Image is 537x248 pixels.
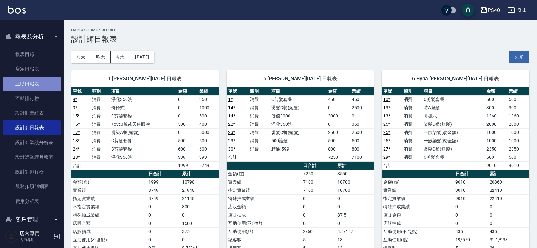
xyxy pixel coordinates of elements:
td: C剪髮套餐 [422,153,485,161]
td: 8749 [147,186,180,194]
button: 登出 [505,4,529,16]
span: 5 [PERSON_NAME][DATE] 日報表 [234,76,367,82]
td: 500 [350,137,374,145]
td: 500 [198,112,219,120]
td: 435 [488,227,529,236]
td: 實業績 [227,178,302,186]
td: 店販金額 [382,211,454,219]
span: 1 [PERSON_NAME][DATE] 日報表 [79,76,211,82]
td: 500 [507,95,529,104]
th: 單號 [71,87,91,96]
td: 消費 [402,128,422,137]
td: 消費 [248,128,270,137]
td: 300 [485,104,507,112]
button: 客戶管理 [3,211,61,228]
td: 0 [180,211,219,219]
td: 消費 [402,153,422,161]
a: 設計師業績表 [3,106,61,120]
th: 類別 [91,87,110,96]
td: 2/60 [302,227,336,236]
td: 指定實業績 [382,194,454,203]
td: 400 [198,120,219,128]
td: 消費 [248,95,270,104]
td: 2000 [485,120,507,128]
th: 日合計 [454,170,488,178]
span: 6 Hyna [PERSON_NAME][DATE] 日報表 [389,76,522,82]
td: 燙髮C餐(短髮) [422,145,485,153]
td: 0 [302,219,336,227]
td: 1000 [507,137,529,145]
td: 2500 [350,104,374,112]
td: 消費 [91,128,110,137]
td: 31.1/933 [488,236,529,244]
td: 消費 [402,145,422,153]
td: 0 [454,203,488,211]
td: 互助使用(不含點) [382,227,454,236]
td: 1000 [485,128,507,137]
td: 0 [147,227,180,236]
td: 指定實業績 [227,186,302,194]
td: 0 [302,211,336,219]
th: 業績 [198,87,219,96]
td: 金額(虛) [71,178,147,186]
td: 8550 [336,170,374,178]
td: C剪髮套餐 [422,95,485,104]
td: 500 [176,120,198,128]
td: 22410 [488,186,529,194]
button: 昨天 [91,51,111,63]
a: 互助排行榜 [3,91,61,106]
td: 0 [488,219,529,227]
td: 0 [176,104,198,112]
td: 一般染髮(改金額) [422,128,485,137]
td: 1999 [176,161,198,170]
td: 一般染髮(改金額) [422,137,485,145]
td: 哥德式 [110,104,176,112]
th: 累計 [488,170,529,178]
td: 2350 [485,145,507,153]
td: 9010 [454,186,488,194]
td: 互助使用(不含點) [227,219,302,227]
td: 500 [485,153,507,161]
td: 燙染A餐(短髮) [110,128,176,137]
td: 1000 [485,137,507,145]
td: 消費 [91,137,110,145]
td: 21948 [180,186,219,194]
td: 20860 [488,178,529,186]
td: 店販金額 [71,219,147,227]
td: 消費 [91,104,110,112]
td: 0 [302,203,336,211]
td: 7250 [302,170,336,178]
a: 設計師業績分析表 [3,135,61,150]
td: 消費 [402,95,422,104]
td: 消費 [91,95,110,104]
td: 0 [454,211,488,219]
td: 600 [198,145,219,153]
th: 項目 [422,87,485,96]
td: 消費 [248,145,270,153]
td: 0 [326,120,350,128]
td: 消費 [91,120,110,128]
td: 8749 [198,161,219,170]
button: save [462,4,474,17]
td: 7100 [350,153,374,161]
td: 9010 [485,161,507,170]
td: 500 [326,137,350,145]
td: 0 [180,236,219,244]
td: 800 [180,203,219,211]
table: a dense table [382,87,529,170]
td: 合計 [227,153,248,161]
td: 0 [336,203,374,211]
td: 3000 [326,112,350,120]
td: 1500 [180,219,219,227]
h2: Employee Daily Report [71,28,529,32]
td: 互助使用(不含點) [71,236,147,244]
td: 哥德式 [422,112,485,120]
th: 項目 [270,87,326,96]
td: 5000 [198,128,219,137]
td: 店販抽成 [71,227,147,236]
td: 實業績 [382,186,454,194]
th: 累計 [336,162,374,170]
td: 淨化350洗 [270,120,326,128]
td: 87.5 [336,211,374,219]
th: 累計 [180,170,219,178]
